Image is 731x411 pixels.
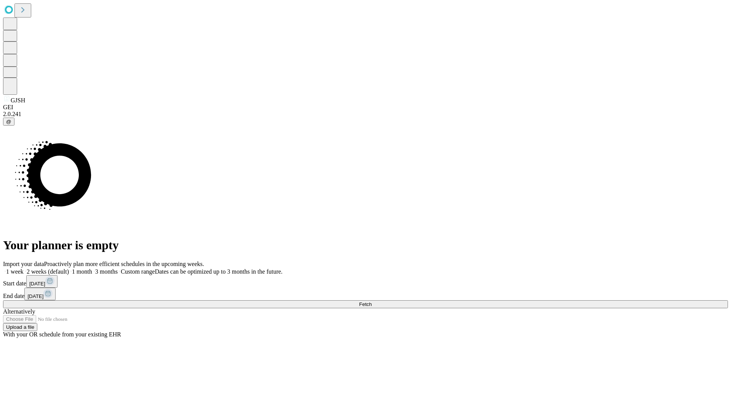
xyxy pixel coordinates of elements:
span: [DATE] [29,281,45,287]
span: @ [6,119,11,124]
div: GEI [3,104,728,111]
span: 1 week [6,268,24,275]
button: @ [3,118,14,126]
button: [DATE] [24,288,56,300]
span: 2 weeks (default) [27,268,69,275]
span: 3 months [95,268,118,275]
span: Fetch [359,301,372,307]
span: Custom range [121,268,155,275]
span: [DATE] [27,293,43,299]
span: Alternatively [3,308,35,315]
button: [DATE] [26,275,57,288]
div: Start date [3,275,728,288]
span: 1 month [72,268,92,275]
button: Upload a file [3,323,37,331]
button: Fetch [3,300,728,308]
span: Proactively plan more efficient schedules in the upcoming weeks. [44,261,204,267]
span: With your OR schedule from your existing EHR [3,331,121,338]
div: 2.0.241 [3,111,728,118]
div: End date [3,288,728,300]
h1: Your planner is empty [3,238,728,252]
span: Dates can be optimized up to 3 months in the future. [155,268,283,275]
span: GJSH [11,97,25,104]
span: Import your data [3,261,44,267]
